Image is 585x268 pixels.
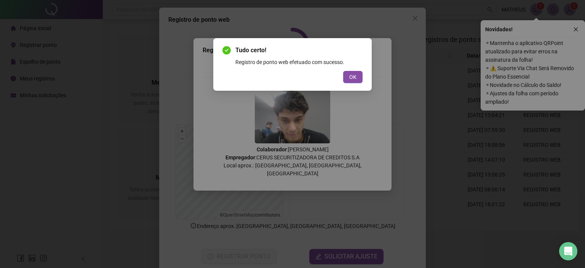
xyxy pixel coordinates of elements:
span: OK [349,73,356,81]
button: OK [343,71,363,83]
span: check-circle [222,46,231,55]
span: Tudo certo! [235,46,363,55]
div: Registro de ponto web efetuado com sucesso. [235,58,363,66]
div: Open Intercom Messenger [559,242,577,260]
